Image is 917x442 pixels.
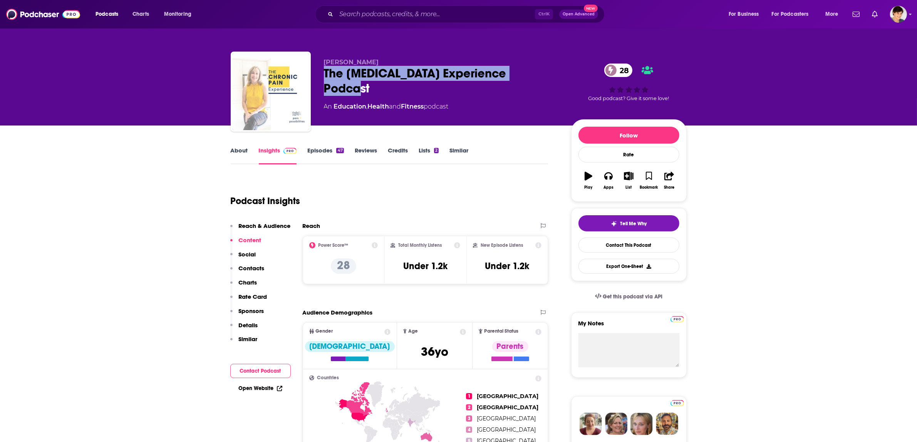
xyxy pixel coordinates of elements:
a: Open Website [239,385,282,392]
img: Barbara Profile [605,413,627,435]
span: [PERSON_NAME] [324,59,379,66]
h2: Audience Demographics [303,309,373,316]
span: and [389,103,401,110]
p: 28 [331,258,356,274]
img: Jon Profile [656,413,678,435]
span: 28 [612,64,633,77]
span: Countries [317,375,339,380]
button: open menu [767,8,820,20]
span: Tell Me Why [620,221,647,227]
div: An podcast [324,102,449,111]
span: 3 [466,415,472,422]
a: Contact This Podcast [578,238,679,253]
button: tell me why sparkleTell Me Why [578,215,679,231]
p: Charts [239,279,257,286]
a: Similar [449,147,468,164]
button: open menu [159,8,201,20]
button: Similar [230,335,258,350]
span: , [367,103,368,110]
span: Good podcast? Give it some love! [588,95,669,101]
img: User Profile [890,6,907,23]
a: Health [368,103,389,110]
div: Play [584,185,592,190]
div: 2 [434,148,439,153]
button: Reach & Audience [230,222,291,236]
p: Social [239,251,256,258]
a: Fitness [401,103,424,110]
button: Export One-Sheet [578,259,679,274]
button: Open AdvancedNew [559,10,598,19]
img: Jules Profile [630,413,653,435]
p: Reach & Audience [239,222,291,229]
label: My Notes [578,320,679,333]
button: Charts [230,279,257,293]
a: Charts [127,8,154,20]
div: Bookmark [640,185,658,190]
button: Details [230,321,258,336]
button: Show profile menu [890,6,907,23]
a: Episodes47 [307,147,344,164]
span: [GEOGRAPHIC_DATA] [477,426,536,433]
span: [GEOGRAPHIC_DATA] [477,415,536,422]
span: For Podcasters [772,9,809,20]
button: Contacts [230,265,265,279]
span: 2 [466,404,472,410]
span: [GEOGRAPHIC_DATA] [477,393,538,400]
p: Rate Card [239,293,267,300]
span: [GEOGRAPHIC_DATA] [477,404,538,411]
a: Show notifications dropdown [869,8,881,21]
p: Contacts [239,265,265,272]
div: 47 [336,148,344,153]
img: tell me why sparkle [611,221,617,227]
p: Sponsors [239,307,264,315]
h2: New Episode Listens [481,243,523,248]
span: Open Advanced [563,12,595,16]
img: Podchaser Pro [671,316,684,322]
img: Podchaser - Follow, Share and Rate Podcasts [6,7,80,22]
span: For Business [729,9,759,20]
p: Similar [239,335,258,343]
button: open menu [820,8,848,20]
img: Podchaser Pro [671,400,684,406]
button: Apps [598,167,619,194]
span: 1 [466,393,472,399]
h1: Podcast Insights [231,195,300,207]
span: Podcasts [96,9,118,20]
h3: Under 1.2k [485,260,530,272]
p: Content [239,236,262,244]
a: InsightsPodchaser Pro [259,147,297,164]
img: The Chronic Pain Experience Podcast [232,53,309,130]
a: Credits [388,147,408,164]
a: Pro website [671,399,684,406]
span: 36 yo [421,344,448,359]
a: Pro website [671,315,684,322]
span: 4 [466,427,472,433]
h3: Under 1.2k [403,260,448,272]
button: Contact Podcast [230,364,291,378]
span: Gender [316,329,333,334]
div: Share [664,185,674,190]
span: Ctrl K [535,9,553,19]
a: Get this podcast via API [589,287,669,306]
a: About [231,147,248,164]
div: Rate [578,147,679,162]
div: Search podcasts, credits, & more... [322,5,612,23]
a: Education [334,103,367,110]
div: 28Good podcast? Give it some love! [571,59,687,106]
button: open menu [723,8,769,20]
button: Bookmark [639,167,659,194]
button: Follow [578,127,679,144]
span: Monitoring [164,9,191,20]
span: Charts [132,9,149,20]
h2: Power Score™ [319,243,349,248]
span: Age [408,329,418,334]
h2: Reach [303,222,320,229]
a: 28 [604,64,633,77]
h2: Total Monthly Listens [398,243,442,248]
button: Content [230,236,262,251]
img: Podchaser Pro [283,148,297,154]
span: Logged in as bethwouldknow [890,6,907,23]
button: Social [230,251,256,265]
